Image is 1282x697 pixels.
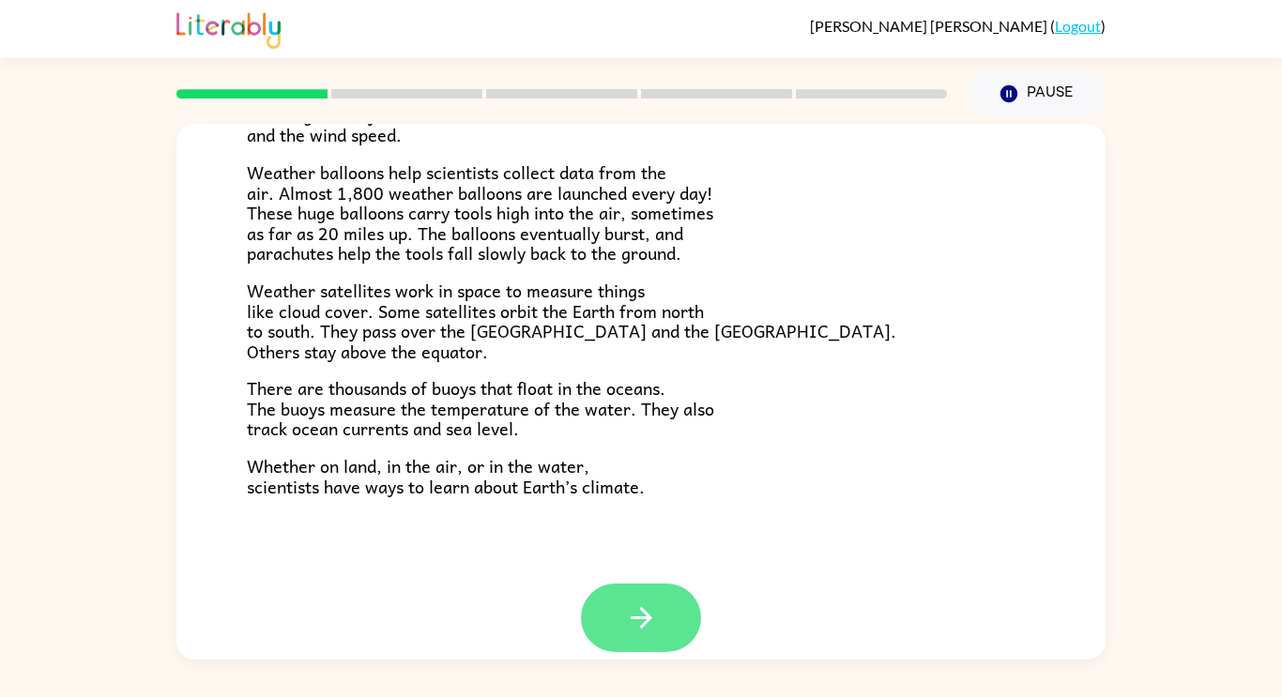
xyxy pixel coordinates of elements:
button: Pause [969,72,1106,115]
img: Literably [176,8,281,49]
span: There are thousands of buoys that float in the oceans. The buoys measure the temperature of the w... [247,374,714,442]
span: Weather satellites work in space to measure things like cloud cover. Some satellites orbit the Ea... [247,277,896,365]
div: ( ) [810,17,1106,35]
a: Logout [1055,17,1101,35]
span: [PERSON_NAME] [PERSON_NAME] [810,17,1050,35]
span: Weather balloons help scientists collect data from the air. Almost 1,800 weather balloons are lau... [247,159,713,266]
span: Whether on land, in the air, or in the water, scientists have ways to learn about Earth’s climate. [247,452,645,500]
